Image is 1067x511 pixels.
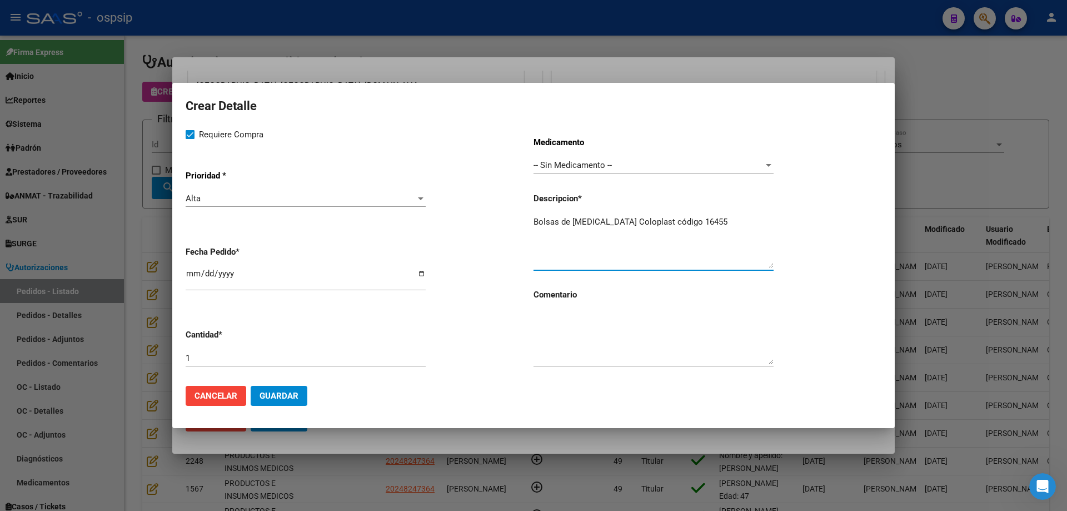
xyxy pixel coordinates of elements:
p: Prioridad * [186,170,290,182]
p: Medicamento [533,136,638,149]
p: Fecha Pedido [186,246,290,259]
span: Guardar [260,391,298,401]
button: Cancelar [186,386,246,406]
span: Cancelar [195,391,237,401]
span: Alta [186,194,201,204]
p: Cantidad [186,329,290,341]
button: Guardar [251,386,307,406]
h2: Crear Detalle [186,96,881,117]
p: Descripcion [533,192,638,205]
span: Requiere Compra [199,128,263,141]
span: -- Sin Medicamento -- [533,160,612,170]
iframe: Intercom live chat [1029,473,1056,500]
p: Comentario [533,289,638,301]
